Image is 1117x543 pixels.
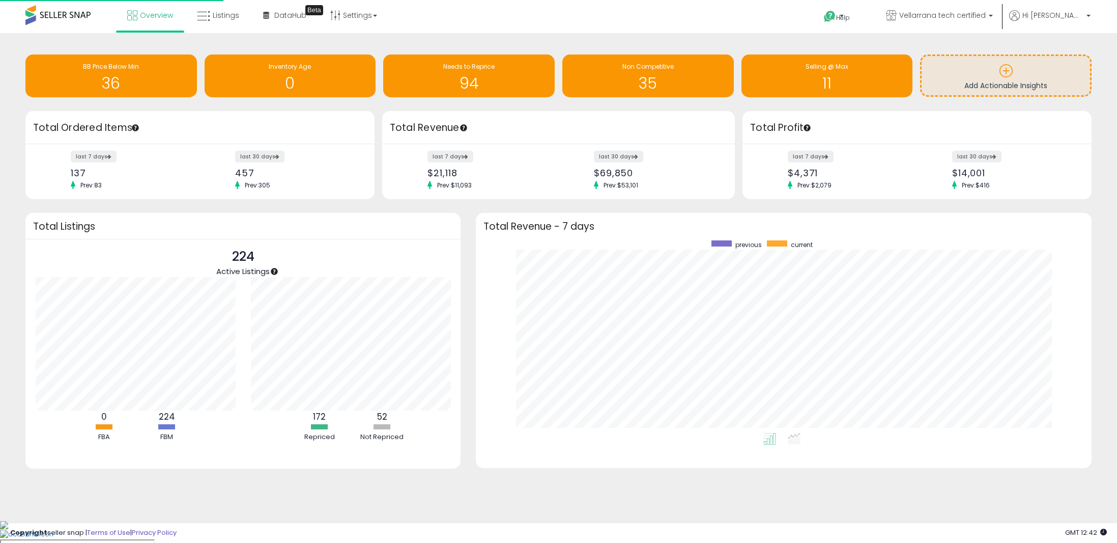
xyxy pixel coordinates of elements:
[313,411,326,423] b: 172
[735,240,762,249] span: previous
[806,62,848,71] span: Selling @ Max
[101,411,107,423] b: 0
[240,181,275,189] span: Prev: 305
[567,75,729,92] h1: 35
[216,247,270,266] p: 224
[922,56,1090,95] a: Add Actionable Insights
[791,240,813,249] span: current
[377,411,387,423] b: 52
[562,55,734,97] a: Non Competitive 35
[83,62,139,71] span: BB Price Below Min
[957,181,995,189] span: Prev: $416
[788,151,834,162] label: last 7 days
[274,10,306,20] span: DataHub
[270,267,279,276] div: Tooltip anchor
[594,151,643,162] label: last 30 days
[803,123,812,132] div: Tooltip anchor
[140,10,173,20] span: Overview
[747,75,908,92] h1: 11
[432,181,477,189] span: Prev: $11,093
[71,151,117,162] label: last 7 days
[899,10,986,20] span: Vellarrana tech certified
[213,10,239,20] span: Listings
[750,121,1084,135] h3: Total Profit
[210,75,371,92] h1: 0
[269,62,311,71] span: Inventory Age
[235,151,284,162] label: last 30 days
[836,13,850,22] span: Help
[443,62,495,71] span: Needs to Reprice
[33,121,367,135] h3: Total Ordered Items
[131,123,140,132] div: Tooltip anchor
[1009,10,1091,33] a: Hi [PERSON_NAME]
[427,168,551,178] div: $21,118
[816,3,870,33] a: Help
[136,432,197,442] div: FBM
[964,80,1047,91] span: Add Actionable Insights
[74,432,135,442] div: FBA
[1022,10,1083,20] span: Hi [PERSON_NAME]
[594,168,717,178] div: $69,850
[788,168,909,178] div: $4,371
[952,151,1001,162] label: last 30 days
[33,223,453,230] h3: Total Listings
[216,266,270,277] span: Active Listings
[159,411,175,423] b: 224
[952,168,1074,178] div: $14,001
[31,75,192,92] h1: 36
[483,223,1084,230] h3: Total Revenue - 7 days
[305,5,323,15] div: Tooltip anchor
[390,121,727,135] h3: Total Revenue
[622,62,674,71] span: Non Competitive
[459,123,468,132] div: Tooltip anchor
[75,181,107,189] span: Prev: 83
[25,55,197,97] a: BB Price Below Min 36
[71,168,192,178] div: 137
[598,181,643,189] span: Prev: $53,101
[205,55,376,97] a: Inventory Age 0
[792,181,837,189] span: Prev: $2,079
[352,432,413,442] div: Not Repriced
[427,151,473,162] label: last 7 days
[823,10,836,23] i: Get Help
[741,55,913,97] a: Selling @ Max 11
[289,432,350,442] div: Repriced
[388,75,550,92] h1: 94
[235,168,357,178] div: 457
[383,55,555,97] a: Needs to Reprice 94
